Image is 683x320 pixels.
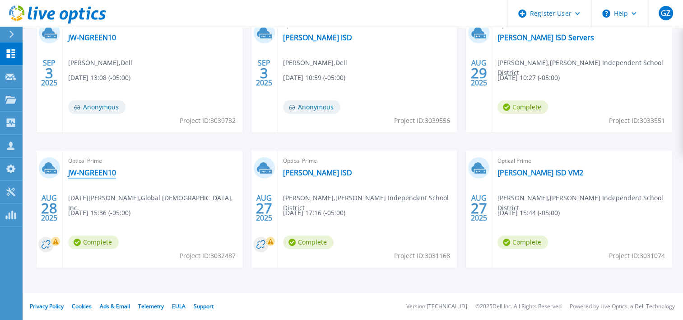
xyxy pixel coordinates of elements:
[68,168,116,177] a: JW-NGREEN10
[609,251,665,261] span: Project ID: 3031074
[283,168,352,177] a: [PERSON_NAME] ISD
[497,208,560,218] span: [DATE] 15:44 (-05:00)
[138,302,164,310] a: Telemetry
[256,192,273,225] div: AUG 2025
[470,56,488,89] div: AUG 2025
[256,204,272,212] span: 27
[68,193,242,213] span: [DATE][PERSON_NAME] , Global [DEMOGRAPHIC_DATA], Inc.
[497,193,672,213] span: [PERSON_NAME] , [PERSON_NAME] Independent School District
[172,302,186,310] a: EULA
[256,56,273,89] div: SEP 2025
[68,100,125,114] span: Anonymous
[68,235,119,249] span: Complete
[470,192,488,225] div: AUG 2025
[45,69,53,77] span: 3
[30,302,64,310] a: Privacy Policy
[194,302,214,310] a: Support
[471,204,487,212] span: 27
[68,58,132,68] span: [PERSON_NAME] , Dell
[41,204,57,212] span: 28
[41,192,58,225] div: AUG 2025
[68,156,237,166] span: Optical Prime
[609,116,665,126] span: Project ID: 3033551
[283,193,457,213] span: [PERSON_NAME] , [PERSON_NAME] Independent School District
[497,100,548,114] span: Complete
[283,235,334,249] span: Complete
[497,33,594,42] a: [PERSON_NAME] ISD Servers
[100,302,130,310] a: Ads & Email
[406,304,467,310] li: Version: [TECHNICAL_ID]
[570,304,675,310] li: Powered by Live Optics, a Dell Technology
[471,69,487,77] span: 29
[497,168,583,177] a: [PERSON_NAME] ISD VM2
[475,304,562,310] li: © 2025 Dell Inc. All Rights Reserved
[72,302,92,310] a: Cookies
[497,156,666,166] span: Optical Prime
[283,58,347,68] span: [PERSON_NAME] , Dell
[283,208,345,218] span: [DATE] 17:16 (-05:00)
[283,33,352,42] a: [PERSON_NAME] ISD
[68,208,130,218] span: [DATE] 15:36 (-05:00)
[41,56,58,89] div: SEP 2025
[497,73,560,83] span: [DATE] 10:27 (-05:00)
[180,116,236,126] span: Project ID: 3039732
[283,100,340,114] span: Anonymous
[283,156,452,166] span: Optical Prime
[497,58,672,78] span: [PERSON_NAME] , [PERSON_NAME] Independent School District
[394,251,450,261] span: Project ID: 3031168
[497,235,548,249] span: Complete
[283,73,345,83] span: [DATE] 10:59 (-05:00)
[180,251,236,261] span: Project ID: 3032487
[260,69,268,77] span: 3
[68,33,116,42] a: JW-NGREEN10
[394,116,450,126] span: Project ID: 3039556
[68,73,130,83] span: [DATE] 13:08 (-05:00)
[661,9,670,17] span: GZ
